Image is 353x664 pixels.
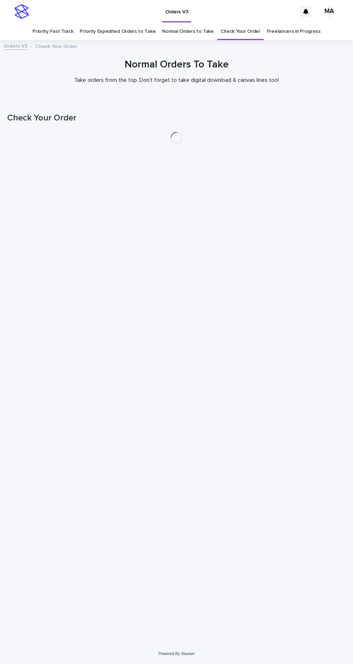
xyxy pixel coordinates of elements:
[158,651,195,656] a: Powered By Stacker
[32,77,321,84] p: Take orders from the top. Don't forget to take digital download & canvas lines too!
[14,4,29,19] img: stacker-logo-s-only.png
[162,23,214,40] a: Normal Orders to Take
[220,23,260,40] a: Check Your Order
[7,59,346,71] h1: Normal Orders To Take
[267,23,321,40] a: Freelancers in Progress
[80,23,156,40] a: Priority Expedited Orders to Take
[323,6,335,17] div: MA
[4,41,27,50] a: Orders V3
[35,42,77,50] p: Check Your Order
[7,113,346,123] h1: Check Your Order
[32,23,73,40] a: Priority Fast Track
